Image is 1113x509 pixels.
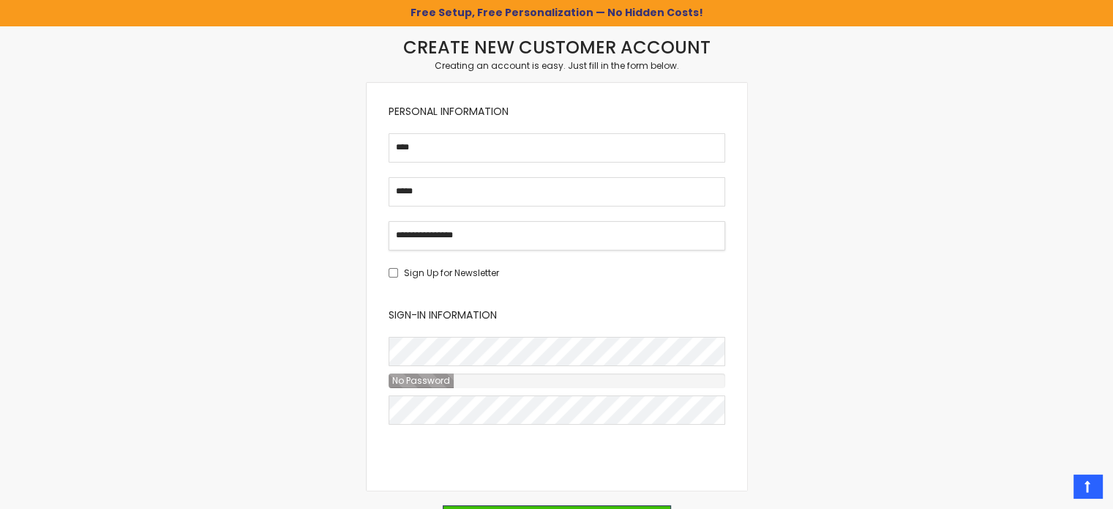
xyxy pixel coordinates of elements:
a: Top [1073,475,1102,498]
span: Sign Up for Newsletter [404,267,499,279]
strong: Create New Customer Account [403,35,711,59]
span: No Password [389,374,454,387]
span: Sign-in Information [389,308,497,322]
span: Personal Information [389,104,509,119]
div: Password Strength: [389,374,454,388]
div: Creating an account is easy. Just fill in the form below. [367,60,747,72]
